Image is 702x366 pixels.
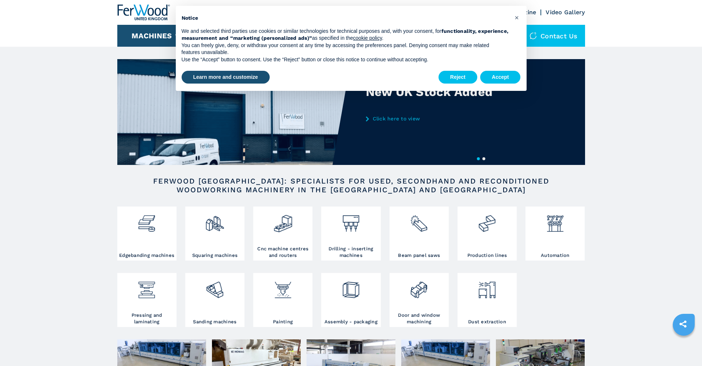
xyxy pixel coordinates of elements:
a: Edgebanding machines [117,207,177,261]
h3: Painting [273,319,293,325]
img: automazione.png [546,208,565,233]
a: cookie policy [353,35,382,41]
p: Use the “Accept” button to consent. Use the “Reject” button or close this notice to continue with... [182,56,509,63]
a: Door and window machining [390,273,449,327]
a: Cnc machine centres and routers [253,207,312,261]
button: 1 [477,157,480,160]
a: Video Gallery [546,9,585,16]
h3: Drilling - inserting machines [323,246,379,259]
h3: Cnc machine centres and routers [255,246,311,259]
iframe: Chat [671,333,697,361]
strong: functionality, experience, measurement and “marketing (personalized ads)” [182,28,509,41]
h3: Sanding machines [193,319,236,325]
h3: Beam panel saws [398,252,440,259]
img: New UK Stock Added [117,59,351,165]
h2: FERWOOD [GEOGRAPHIC_DATA]: SPECIALISTS FOR USED, SECONDHAND AND RECONDITIONED WOODWORKING MACHINE... [141,177,562,194]
button: 2 [482,157,485,160]
p: You can freely give, deny, or withdraw your consent at any time by accessing the preferences pane... [182,42,509,56]
a: Sanding machines [185,273,244,327]
h2: Notice [182,15,509,22]
a: Pressing and laminating [117,273,177,327]
a: Drilling - inserting machines [321,207,380,261]
img: aspirazione_1.png [477,275,497,300]
a: sharethis [674,315,692,333]
img: pressa-strettoia.png [137,275,156,300]
a: Production lines [458,207,517,261]
button: Learn more and customize [182,71,270,84]
img: Ferwood [117,4,170,20]
img: bordatrici_1.png [137,208,156,233]
img: sezionatrici_2.png [409,208,429,233]
a: Assembly - packaging [321,273,380,327]
img: Contact us [530,32,537,39]
h3: Assembly - packaging [325,319,377,325]
img: verniciatura_1.png [273,275,293,300]
p: We and selected third parties use cookies or similar technologies for technical purposes and, wit... [182,28,509,42]
h3: Squaring machines [192,252,238,259]
a: Automation [525,207,585,261]
img: lavorazione_porte_finestre_2.png [409,275,429,300]
a: Painting [253,273,312,327]
a: Squaring machines [185,207,244,261]
button: Close this notice [511,12,523,23]
button: Machines [132,31,172,40]
h3: Door and window machining [391,312,447,325]
img: linee_di_produzione_2.png [477,208,497,233]
button: Accept [480,71,521,84]
a: Dust extraction [458,273,517,327]
img: levigatrici_2.png [205,275,224,300]
a: Click here to view [366,116,509,122]
h3: Production lines [467,252,507,259]
img: squadratrici_2.png [205,208,224,233]
h3: Pressing and laminating [119,312,175,325]
img: centro_di_lavoro_cnc_2.png [273,208,293,233]
h3: Automation [541,252,570,259]
img: foratrici_inseritrici_2.png [341,208,361,233]
div: Contact us [522,25,585,47]
a: Beam panel saws [390,207,449,261]
h3: Edgebanding machines [119,252,174,259]
span: × [515,13,519,22]
h3: Dust extraction [468,319,506,325]
button: Reject [439,71,477,84]
img: montaggio_imballaggio_2.png [341,275,361,300]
